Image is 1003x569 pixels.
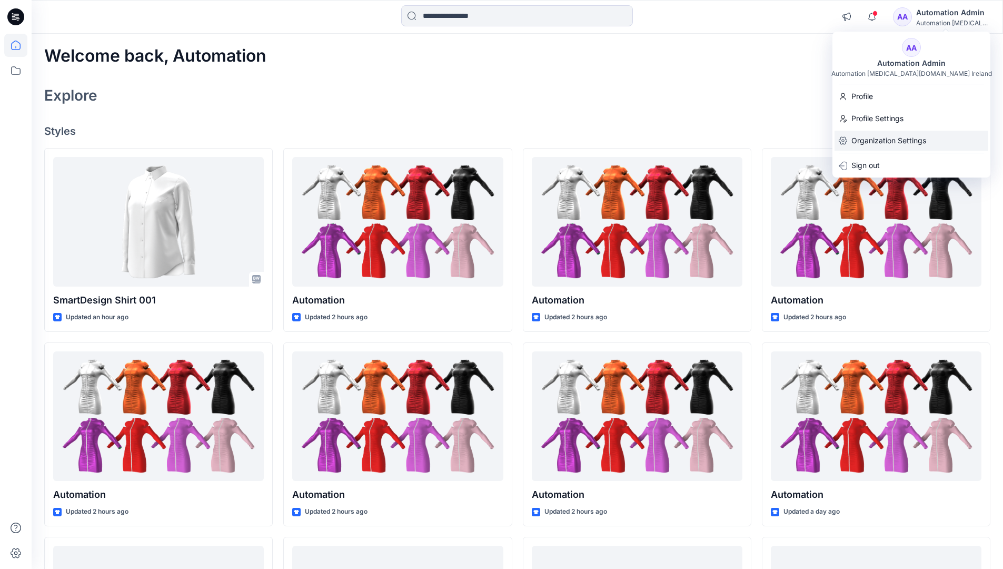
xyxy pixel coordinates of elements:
[916,19,990,27] div: Automation [MEDICAL_DATA]...
[771,351,981,482] a: Automation
[44,125,990,138] h4: Styles
[831,70,992,77] div: Automation [MEDICAL_DATA][DOMAIN_NAME] Ireland
[532,293,742,308] p: Automation
[771,157,981,287] a: Automation
[53,293,264,308] p: SmartDesign Shirt 001
[532,487,742,502] p: Automation
[851,86,873,106] p: Profile
[44,87,97,104] h2: Explore
[832,109,990,129] a: Profile Settings
[832,86,990,106] a: Profile
[771,293,981,308] p: Automation
[851,109,903,129] p: Profile Settings
[44,46,266,66] h2: Welcome back, Automation
[66,506,128,517] p: Updated 2 hours ago
[783,506,840,517] p: Updated a day ago
[893,7,912,26] div: AA
[916,6,990,19] div: Automation Admin
[305,506,368,517] p: Updated 2 hours ago
[544,312,607,323] p: Updated 2 hours ago
[851,131,926,151] p: Organization Settings
[292,157,503,287] a: Automation
[832,131,990,151] a: Organization Settings
[851,155,880,175] p: Sign out
[532,351,742,482] a: Automation
[292,487,503,502] p: Automation
[532,157,742,287] a: Automation
[902,38,921,57] div: AA
[292,293,503,308] p: Automation
[53,487,264,502] p: Automation
[53,351,264,482] a: Automation
[305,312,368,323] p: Updated 2 hours ago
[783,312,846,323] p: Updated 2 hours ago
[771,487,981,502] p: Automation
[544,506,607,517] p: Updated 2 hours ago
[871,57,952,70] div: Automation Admin
[53,157,264,287] a: SmartDesign Shirt 001
[66,312,128,323] p: Updated an hour ago
[292,351,503,482] a: Automation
